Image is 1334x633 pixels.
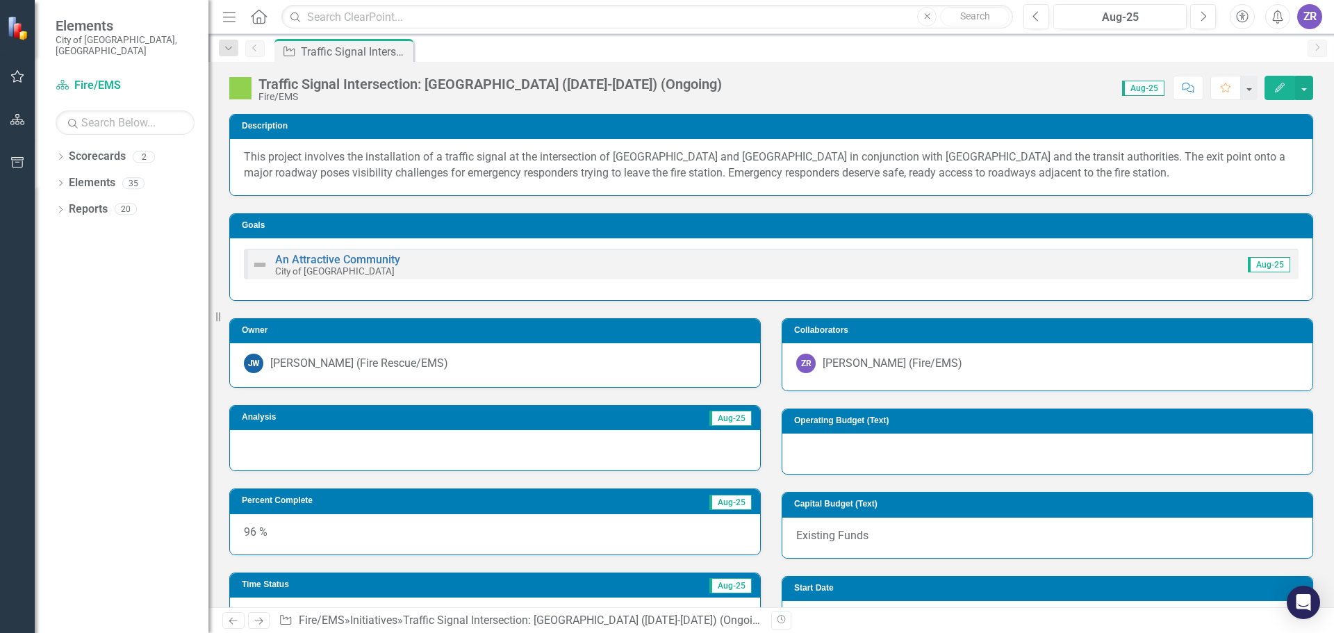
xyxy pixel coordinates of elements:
h3: Operating Budget (Text) [794,416,1306,425]
h3: Capital Budget (Text) [794,500,1306,509]
h3: Description [242,122,1306,131]
span: Existing Funds [796,529,868,542]
div: [PERSON_NAME] (Fire Rescue/EMS) [270,356,448,372]
a: An Attractive Community [275,253,400,266]
button: Aug-25 [1053,4,1187,29]
a: Scorecards [69,149,126,165]
button: Search [940,7,1010,26]
span: Search [960,10,990,22]
div: JW [244,354,263,373]
h3: Time Status [242,580,507,589]
span: Aug-25 [709,411,752,426]
img: Not Defined [252,256,268,273]
h3: Start Date [794,584,1306,593]
div: 2 [133,151,155,163]
div: » » [279,613,761,629]
a: Fire/EMS [299,614,345,627]
div: ZR [796,354,816,373]
div: Traffic Signal Intersection: [GEOGRAPHIC_DATA] ([DATE]-[DATE]) (Ongoing) [301,43,410,60]
button: ZR [1297,4,1322,29]
div: [PERSON_NAME] (Fire/EMS) [823,356,962,372]
input: Search ClearPoint... [281,5,1013,29]
span: Aug-25 [1122,81,1164,96]
a: Fire/EMS [56,78,195,94]
span: Elements [56,17,195,34]
div: Traffic Signal Intersection: [GEOGRAPHIC_DATA] ([DATE]-[DATE]) (Ongoing) [403,614,769,627]
h3: Percent Complete [242,496,558,505]
a: Reports [69,202,108,217]
small: City of [GEOGRAPHIC_DATA], [GEOGRAPHIC_DATA] [56,34,195,57]
div: Traffic Signal Intersection: [GEOGRAPHIC_DATA] ([DATE]-[DATE]) (Ongoing) [258,76,722,92]
small: City of [GEOGRAPHIC_DATA] [275,265,395,277]
img: IP [229,77,252,99]
div: Aug-25 [1058,9,1182,26]
div: 35 [122,177,145,189]
h3: Analysis [242,413,466,422]
h3: Collaborators [794,326,1306,335]
a: Elements [69,175,115,191]
span: Aug-25 [709,495,752,510]
div: Fire/EMS [258,92,722,102]
input: Search Below... [56,110,195,135]
div: Open Intercom Messenger [1287,586,1320,619]
div: 96 % [230,514,760,554]
span: Aug-25 [709,578,752,593]
span: This project involves the installation of a traffic signal at the intersection of [GEOGRAPHIC_DAT... [244,150,1285,179]
span: Aug-25 [1248,257,1290,272]
div: 20 [115,204,137,215]
h3: Goals [242,221,1306,230]
a: Initiatives [350,614,397,627]
img: ClearPoint Strategy [7,16,31,40]
h3: Owner [242,326,753,335]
